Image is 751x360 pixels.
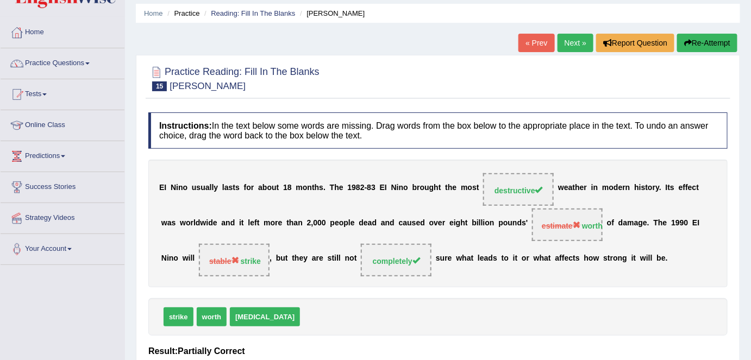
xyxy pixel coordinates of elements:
b: , [311,219,314,228]
b: u [407,219,412,228]
b: o [420,184,425,192]
b: r [442,219,445,228]
b: l [650,254,653,263]
b: t [502,254,504,263]
b: 8 [356,184,360,192]
b: t [286,219,289,228]
b: d [614,184,618,192]
b: t [573,184,575,192]
b: a [294,219,298,228]
b: 8 [367,184,371,192]
b: l [222,184,224,192]
b: n [345,254,350,263]
b: r [251,184,254,192]
b: h [540,254,545,263]
b: y [214,184,218,192]
b: e [564,184,568,192]
a: Predictions [1,141,124,168]
b: t [285,254,288,263]
b: i [646,254,648,263]
b: n [226,219,230,228]
b: ' [526,219,528,228]
b: t [608,254,610,263]
b: i [477,219,479,228]
b: - [365,184,367,192]
b: I [164,184,166,192]
b: t [465,219,468,228]
h4: In the text below some words are missing. Drag words from the box below to the appropriate place ... [148,112,728,149]
b: T [654,219,659,228]
b: f [562,254,565,263]
b: o [303,184,308,192]
b: h [584,254,589,263]
b: o [183,184,188,192]
b: l [248,219,250,228]
b: t [548,254,551,263]
b: s [472,184,477,192]
b: e [688,184,692,192]
b: t [515,254,518,263]
b: o [246,184,251,192]
b: r [527,254,529,263]
b: e [661,254,666,263]
b: u [508,219,513,228]
b: t [477,184,479,192]
b: r [610,254,613,263]
button: Re-Attempt [677,34,737,52]
b: e [580,184,584,192]
b: 9 [352,184,356,192]
b: e [299,254,304,263]
b: o [485,219,490,228]
span: worth [197,307,227,326]
b: e [250,219,254,228]
b: b [412,184,417,192]
b: b [472,219,477,228]
b: r [316,254,319,263]
b: t [634,254,636,263]
strong: worth [582,222,603,230]
b: t [646,184,648,192]
b: a [544,254,548,263]
b: w [456,254,462,263]
b: t [233,184,236,192]
b: a [634,219,639,228]
b: g [623,254,628,263]
b: s [197,184,201,192]
b: i [513,254,515,263]
b: i [334,254,336,263]
b: c [692,184,697,192]
b: 2 [360,184,365,192]
b: f [560,254,562,263]
b: N [161,254,167,263]
b: r [584,184,587,192]
b: e [618,184,623,192]
b: m [602,184,609,192]
b: h [448,184,453,192]
b: i [167,254,169,263]
b: I [385,184,387,192]
b: h [460,219,465,228]
b: u [272,184,277,192]
b: d [196,219,201,228]
b: a [258,184,262,192]
b: l [339,254,341,263]
span: Drop target [199,244,270,276]
b: 1 [348,184,352,192]
b: n [385,219,390,228]
b: h [434,184,439,192]
b: e [351,219,355,228]
b: i [206,219,208,228]
b: . [659,184,661,192]
b: l [191,254,193,263]
b: I [666,184,668,192]
b: a [568,184,573,192]
b: d [390,219,395,228]
b: T [330,184,335,192]
span: Drop target [483,173,554,206]
b: a [467,254,471,263]
b: a [555,254,560,263]
b: n [169,254,174,263]
b: f [254,219,257,228]
b: e [278,219,283,228]
b: a [623,219,628,228]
